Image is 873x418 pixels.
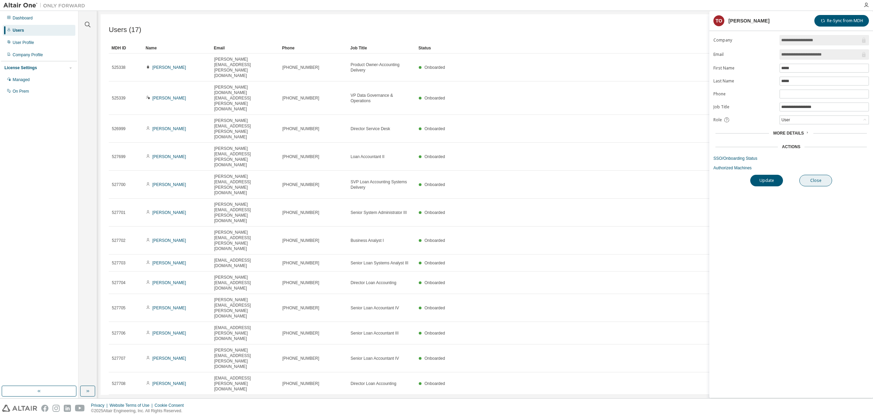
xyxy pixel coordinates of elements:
[351,330,399,336] span: Senior Loan Accountant III
[152,96,186,100] a: [PERSON_NAME]
[351,356,399,361] span: Senior Loan Accountant IV
[152,182,186,187] a: [PERSON_NAME]
[214,118,276,140] span: [PERSON_NAME][EMAIL_ADDRESS][PERSON_NAME][DOMAIN_NAME]
[13,28,24,33] div: Users
[799,175,832,186] button: Close
[13,77,30,82] div: Managed
[152,65,186,70] a: [PERSON_NAME]
[91,408,188,414] p: © 2025 Altair Engineering, Inc. All Rights Reserved.
[282,356,319,361] span: [PHONE_NUMBER]
[112,182,125,187] span: 527700
[282,95,319,101] span: [PHONE_NUMBER]
[214,375,276,392] span: [EMAIL_ADDRESS][PERSON_NAME][DOMAIN_NAME]
[152,306,186,310] a: [PERSON_NAME]
[214,325,276,341] span: [EMAIL_ADDRESS][PERSON_NAME][DOMAIN_NAME]
[112,154,125,159] span: 527699
[64,405,71,412] img: linkedin.svg
[351,238,384,243] span: Business Analyst I
[351,62,413,73] span: Product Owner-Accounting Delivery
[814,15,869,27] button: Re-Sync from MDH
[425,182,445,187] span: Onboarded
[351,260,408,266] span: Senior Loan Systems Analyst III
[351,305,399,311] span: Senior Loan Accountant IV
[112,43,140,53] div: MDH ID
[425,381,445,386] span: Onboarded
[425,65,445,70] span: Onboarded
[152,331,186,336] a: [PERSON_NAME]
[214,230,276,251] span: [PERSON_NAME][EMAIL_ADDRESS][PERSON_NAME][DOMAIN_NAME]
[780,116,869,124] div: User
[13,52,43,58] div: Company Profile
[13,15,33,21] div: Dashboard
[282,154,319,159] span: [PHONE_NUMBER]
[214,57,276,78] span: [PERSON_NAME][EMAIL_ADDRESS][PERSON_NAME][DOMAIN_NAME]
[109,403,154,408] div: Website Terms of Use
[75,405,85,412] img: youtube.svg
[713,104,775,110] label: Job Title
[214,43,277,53] div: Email
[418,43,826,53] div: Status
[782,144,800,150] div: Actions
[773,131,804,136] span: More Details
[214,258,276,268] span: [EMAIL_ADDRESS][DOMAIN_NAME]
[112,330,125,336] span: 527706
[728,18,770,24] div: [PERSON_NAME]
[282,260,319,266] span: [PHONE_NUMBER]
[282,330,319,336] span: [PHONE_NUMBER]
[152,126,186,131] a: [PERSON_NAME]
[282,381,319,386] span: [PHONE_NUMBER]
[214,347,276,369] span: [PERSON_NAME][EMAIL_ADDRESS][PERSON_NAME][DOMAIN_NAME]
[713,156,869,161] a: SSO/Onboarding Status
[13,40,34,45] div: User Profile
[112,381,125,386] span: 527708
[109,26,141,34] span: Users (17)
[112,126,125,131] span: 526999
[282,210,319,215] span: [PHONE_NUMBER]
[713,91,775,97] label: Phone
[112,356,125,361] span: 527707
[282,305,319,311] span: [PHONE_NUMBER]
[152,280,186,285] a: [PERSON_NAME]
[214,146,276,168] span: [PERSON_NAME][EMAIL_ADDRESS][PERSON_NAME][DOMAIN_NAME]
[152,154,186,159] a: [PERSON_NAME]
[282,65,319,70] span: [PHONE_NUMBER]
[713,78,775,84] label: Last Name
[713,37,775,43] label: Company
[713,15,724,26] div: TO
[780,116,791,124] div: User
[282,43,345,53] div: Phone
[351,154,384,159] span: Loan Accountant II
[4,65,37,71] div: License Settings
[351,280,396,285] span: Director Loan Accounting
[713,165,869,171] a: Authorized Machines
[713,65,775,71] label: First Name
[152,356,186,361] a: [PERSON_NAME]
[351,381,396,386] span: Director Loan Accounting
[351,210,407,215] span: Senior System Administrator III
[350,43,413,53] div: Job Title
[351,179,413,190] span: SVP Loan Accounting Systems Delivery
[425,154,445,159] span: Onboarded
[282,126,319,131] span: [PHONE_NUMBER]
[425,306,445,310] span: Onboarded
[146,43,208,53] div: Name
[282,182,319,187] span: [PHONE_NUMBER]
[41,405,48,412] img: facebook.svg
[91,403,109,408] div: Privacy
[112,210,125,215] span: 527701
[112,95,125,101] span: 525339
[154,403,188,408] div: Cookie Consent
[112,280,125,285] span: 527704
[214,297,276,319] span: [PERSON_NAME][EMAIL_ADDRESS][PERSON_NAME][DOMAIN_NAME]
[425,96,445,100] span: Onboarded
[351,93,413,104] span: VP Data Governance & Operations
[2,405,37,412] img: altair_logo.svg
[425,238,445,243] span: Onboarded
[53,405,60,412] img: instagram.svg
[351,126,390,131] span: Director Service Desk
[425,331,445,336] span: Onboarded
[282,238,319,243] span: [PHONE_NUMBER]
[425,126,445,131] span: Onboarded
[152,210,186,215] a: [PERSON_NAME]
[152,381,186,386] a: [PERSON_NAME]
